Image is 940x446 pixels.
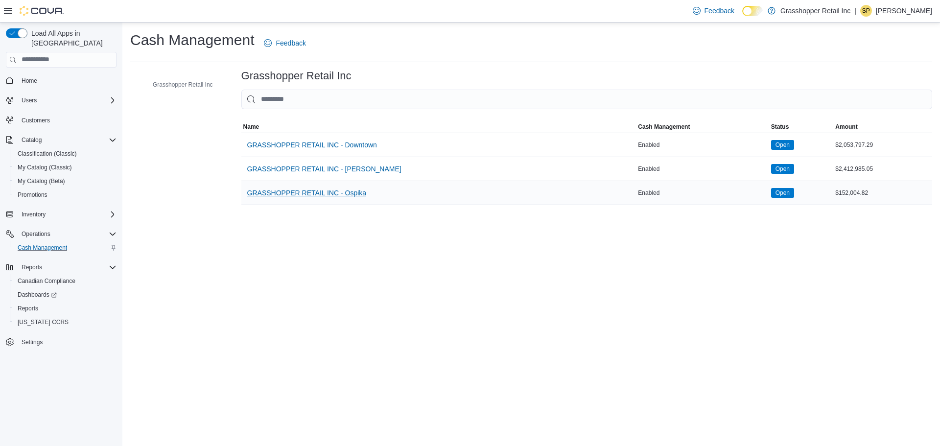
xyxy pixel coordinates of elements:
[835,123,857,131] span: Amount
[18,177,65,185] span: My Catalog (Beta)
[14,289,61,301] a: Dashboards
[10,174,120,188] button: My Catalog (Beta)
[18,305,38,312] span: Reports
[20,6,64,16] img: Cova
[18,228,117,240] span: Operations
[18,336,47,348] a: Settings
[775,141,790,149] span: Open
[18,94,117,106] span: Users
[243,183,371,203] button: GRASSHOPPER RETAIL INC - Ospika
[14,242,71,254] a: Cash Management
[22,96,37,104] span: Users
[2,208,120,221] button: Inventory
[14,175,69,187] a: My Catalog (Beta)
[775,164,790,173] span: Open
[771,164,794,174] span: Open
[18,94,41,106] button: Users
[14,316,72,328] a: [US_STATE] CCRS
[638,123,690,131] span: Cash Management
[14,148,81,160] a: Classification (Classic)
[14,189,117,201] span: Promotions
[139,79,217,91] button: Grasshopper Retail Inc
[243,123,259,131] span: Name
[18,115,54,126] a: Customers
[14,275,79,287] a: Canadian Compliance
[2,133,120,147] button: Catalog
[771,188,794,198] span: Open
[705,6,734,16] span: Feedback
[10,188,120,202] button: Promotions
[14,316,117,328] span: Washington CCRS
[833,139,932,151] div: $2,053,797.29
[636,163,769,175] div: Enabled
[10,147,120,161] button: Classification (Classic)
[18,261,117,273] span: Reports
[247,188,367,198] span: GRASSHOPPER RETAIL INC - Ospika
[22,338,43,346] span: Settings
[260,33,309,53] a: Feedback
[10,161,120,174] button: My Catalog (Classic)
[243,135,381,155] button: GRASSHOPPER RETAIL INC - Downtown
[10,302,120,315] button: Reports
[22,263,42,271] span: Reports
[18,277,75,285] span: Canadian Compliance
[153,81,213,89] span: Grasshopper Retail Inc
[247,164,401,174] span: GRASSHOPPER RETAIL INC - [PERSON_NAME]
[775,188,790,197] span: Open
[18,74,117,87] span: Home
[14,303,117,314] span: Reports
[27,28,117,48] span: Load All Apps in [GEOGRAPHIC_DATA]
[18,191,47,199] span: Promotions
[6,70,117,375] nav: Complex example
[771,140,794,150] span: Open
[18,244,67,252] span: Cash Management
[862,5,870,17] span: SP
[18,164,72,171] span: My Catalog (Classic)
[833,163,932,175] div: $2,412,985.05
[276,38,305,48] span: Feedback
[18,209,117,220] span: Inventory
[18,75,41,87] a: Home
[771,123,789,131] span: Status
[14,189,51,201] a: Promotions
[18,336,117,348] span: Settings
[636,187,769,199] div: Enabled
[130,30,254,50] h1: Cash Management
[18,134,46,146] button: Catalog
[876,5,932,17] p: [PERSON_NAME]
[833,121,932,133] button: Amount
[2,94,120,107] button: Users
[22,77,37,85] span: Home
[14,162,76,173] a: My Catalog (Classic)
[18,228,54,240] button: Operations
[18,261,46,273] button: Reports
[780,5,850,17] p: Grasshopper Retail Inc
[18,150,77,158] span: Classification (Classic)
[14,175,117,187] span: My Catalog (Beta)
[2,260,120,274] button: Reports
[10,315,120,329] button: [US_STATE] CCRS
[22,211,46,218] span: Inventory
[689,1,738,21] a: Feedback
[742,6,763,16] input: Dark Mode
[854,5,856,17] p: |
[22,230,50,238] span: Operations
[636,121,769,133] button: Cash Management
[14,289,117,301] span: Dashboards
[22,136,42,144] span: Catalog
[18,134,117,146] span: Catalog
[2,73,120,88] button: Home
[2,335,120,349] button: Settings
[742,16,743,17] span: Dark Mode
[243,159,405,179] button: GRASSHOPPER RETAIL INC - [PERSON_NAME]
[14,275,117,287] span: Canadian Compliance
[14,303,42,314] a: Reports
[860,5,872,17] div: Sandy Przysieny
[14,242,117,254] span: Cash Management
[241,121,636,133] button: Name
[18,114,117,126] span: Customers
[2,227,120,241] button: Operations
[247,140,377,150] span: GRASSHOPPER RETAIL INC - Downtown
[10,241,120,255] button: Cash Management
[10,288,120,302] a: Dashboards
